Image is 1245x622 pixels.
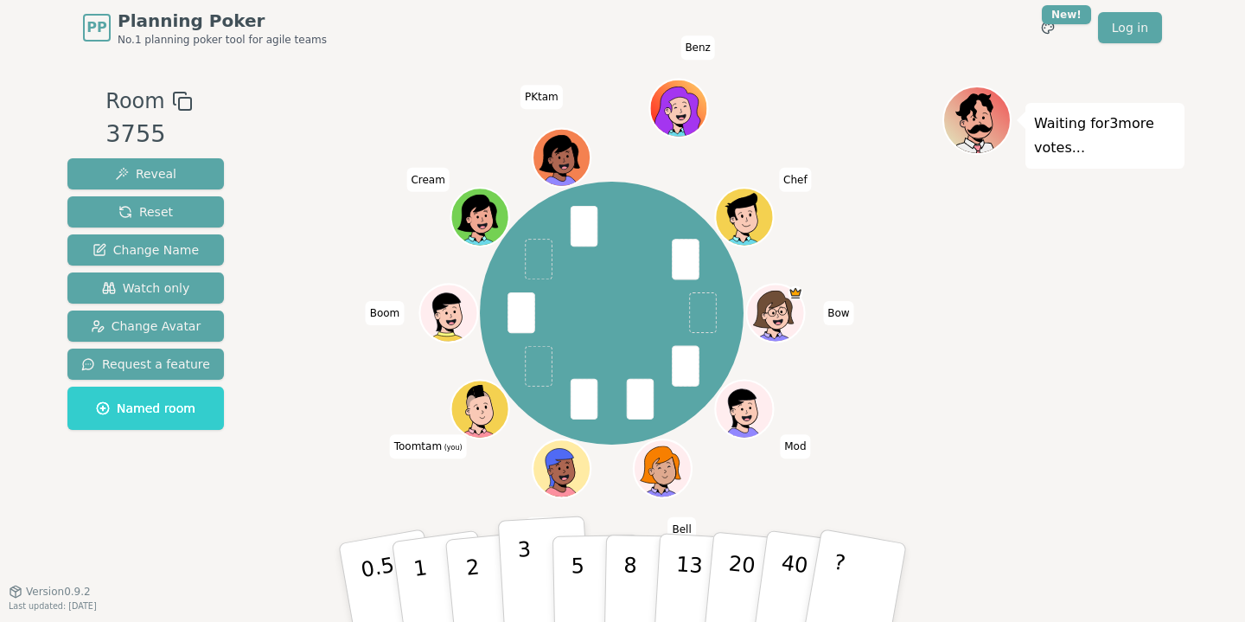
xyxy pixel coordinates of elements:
[1032,12,1063,43] button: New!
[667,516,695,541] span: Click to change your name
[9,585,91,599] button: Version0.9.2
[67,196,224,228] button: Reset
[118,9,327,33] span: Planning Poker
[1034,112,1176,160] p: Waiting for 3 more votes...
[452,382,507,436] button: Click to change your avatar
[105,117,192,152] div: 3755
[102,279,190,297] span: Watch only
[118,33,327,47] span: No.1 planning poker tool for agile teams
[26,585,91,599] span: Version 0.9.2
[1098,12,1162,43] a: Log in
[406,167,449,191] span: Click to change your name
[91,317,201,335] span: Change Avatar
[118,203,173,221] span: Reset
[779,167,812,191] span: Click to change your name
[115,165,176,183] span: Reveal
[366,301,405,325] span: Click to change your name
[526,516,557,541] span: Click to change your name
[81,356,210,373] span: Request a feature
[67,234,224,266] button: Change Name
[1042,5,1091,24] div: New!
[67,349,224,380] button: Request a feature
[96,400,195,417] span: Named room
[86,17,106,38] span: PP
[823,301,853,325] span: Click to change your name
[83,9,327,47] a: PPPlanning PokerNo.1 planning poker tool for agile teams
[67,273,224,304] button: Watch only
[442,444,463,452] span: (you)
[390,434,467,458] span: Click to change your name
[67,387,224,430] button: Named room
[93,241,199,259] span: Change Name
[67,158,224,189] button: Reveal
[105,86,164,117] span: Room
[780,434,810,458] span: Click to change your name
[520,85,563,109] span: Click to change your name
[788,285,802,300] span: Bow is the host
[67,311,224,342] button: Change Avatar
[9,601,97,611] span: Last updated: [DATE]
[680,35,715,60] span: Click to change your name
